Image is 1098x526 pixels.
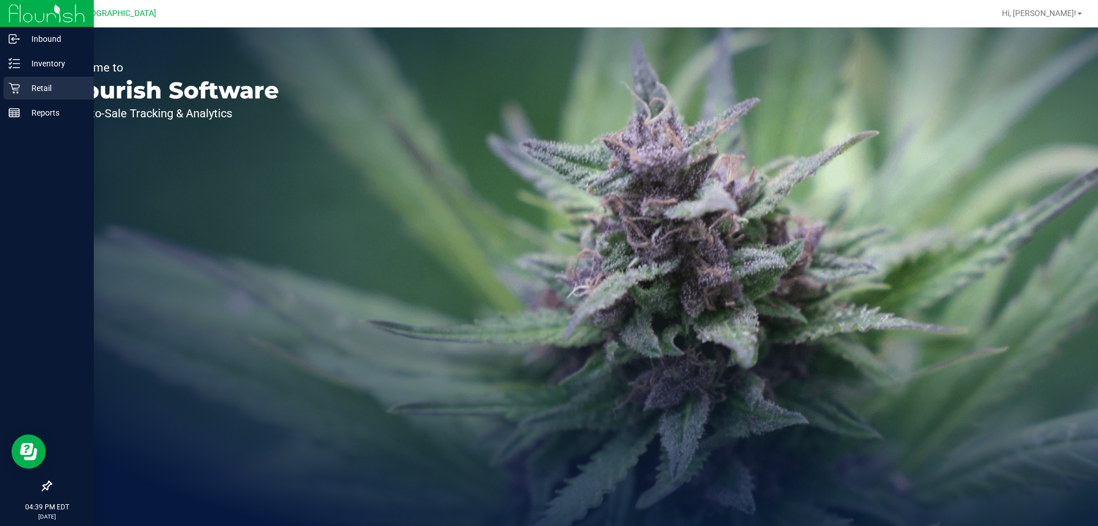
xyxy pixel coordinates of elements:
[9,58,20,69] inline-svg: Inventory
[78,9,156,18] span: [GEOGRAPHIC_DATA]
[20,57,89,70] p: Inventory
[5,502,89,512] p: 04:39 PM EDT
[62,108,279,119] p: Seed-to-Sale Tracking & Analytics
[62,62,279,73] p: Welcome to
[11,434,46,469] iframe: Resource center
[1002,9,1076,18] span: Hi, [PERSON_NAME]!
[62,79,279,102] p: Flourish Software
[9,82,20,94] inline-svg: Retail
[20,106,89,120] p: Reports
[20,32,89,46] p: Inbound
[9,107,20,118] inline-svg: Reports
[20,81,89,95] p: Retail
[5,512,89,521] p: [DATE]
[9,33,20,45] inline-svg: Inbound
